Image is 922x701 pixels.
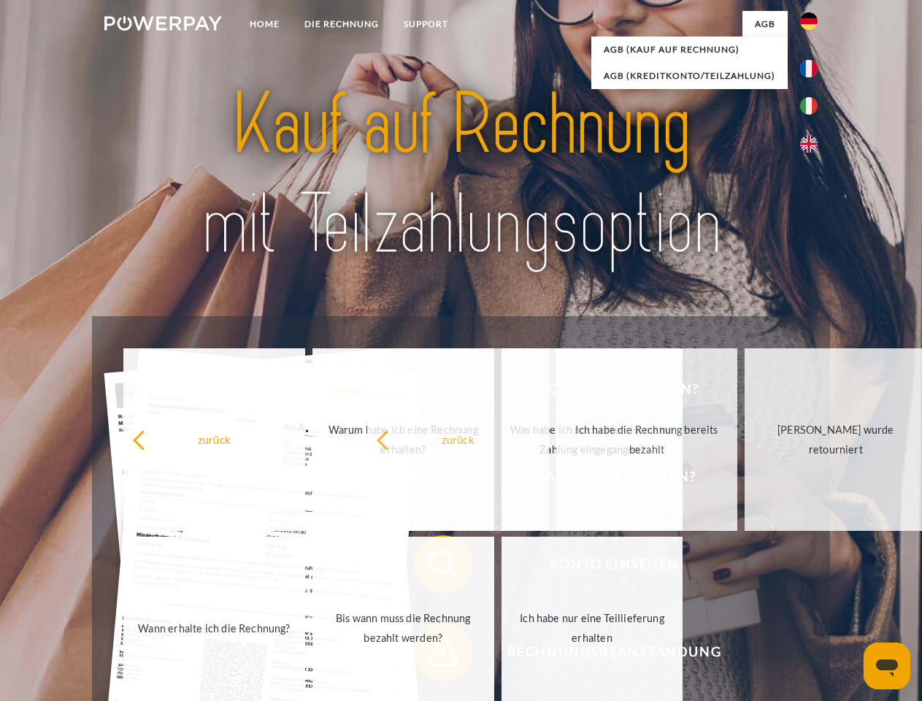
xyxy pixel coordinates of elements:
div: Ich habe die Rechnung bereits bezahlt [565,420,729,459]
a: AGB (Kreditkonto/Teilzahlung) [591,63,788,89]
img: de [800,12,818,30]
img: it [800,97,818,115]
div: Ich habe nur eine Teillieferung erhalten [510,608,675,648]
div: [PERSON_NAME] wurde retourniert [753,420,918,459]
img: en [800,135,818,153]
a: SUPPORT [391,11,461,37]
div: Bis wann muss die Rechnung bezahlt werden? [321,608,485,648]
a: AGB (Kauf auf Rechnung) [591,37,788,63]
div: Warum habe ich eine Rechnung erhalten? [321,420,485,459]
img: title-powerpay_de.svg [139,70,783,280]
iframe: Schaltfläche zum Öffnen des Messaging-Fensters [864,643,910,689]
div: Wann erhalte ich die Rechnung? [132,618,296,637]
img: fr [800,60,818,77]
div: zurück [132,429,296,449]
img: logo-powerpay-white.svg [104,16,222,31]
a: agb [742,11,788,37]
a: DIE RECHNUNG [292,11,391,37]
div: zurück [376,429,540,449]
a: Home [237,11,292,37]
